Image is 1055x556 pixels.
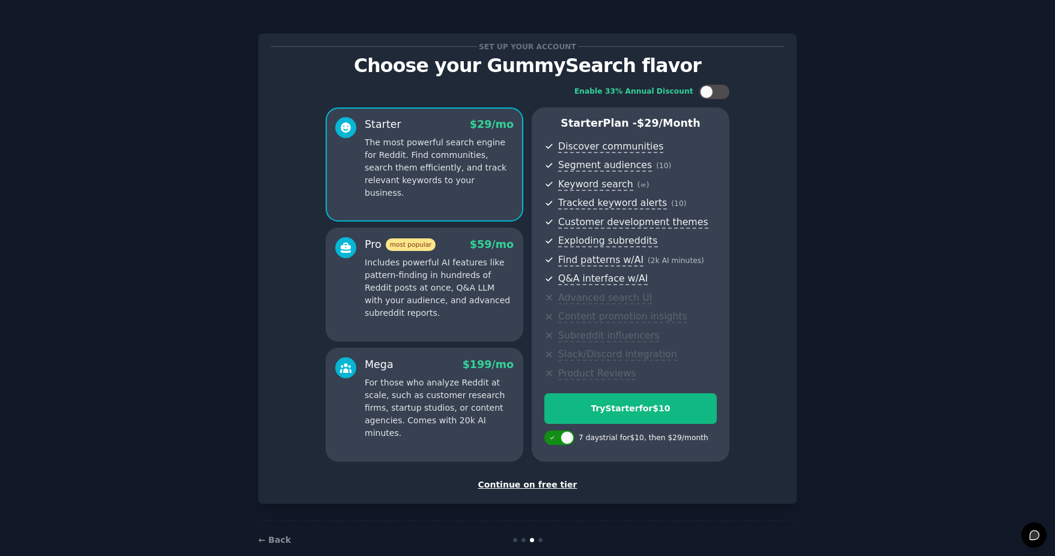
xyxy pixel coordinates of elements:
div: Starter [365,117,401,132]
div: Enable 33% Annual Discount [574,86,693,97]
span: Find patterns w/AI [558,254,643,267]
span: $ 29 /mo [470,118,514,130]
span: Keyword search [558,178,633,191]
span: ( 2k AI minutes ) [648,256,704,265]
span: Product Reviews [558,367,636,380]
button: TryStarterfor$10 [544,393,717,424]
p: Includes powerful AI features like pattern-finding in hundreds of Reddit posts at once, Q&A LLM w... [365,256,514,319]
span: most popular [386,238,436,251]
div: Pro [365,237,436,252]
div: Try Starter for $10 [545,402,716,415]
span: Exploding subreddits [558,235,657,247]
span: Advanced search UI [558,292,652,304]
span: Content promotion insights [558,310,687,323]
div: 7 days trial for $10 , then $ 29 /month [579,433,708,444]
span: $ 59 /mo [470,238,514,250]
span: Subreddit influencers [558,330,659,342]
span: Customer development themes [558,216,708,229]
span: $ 29 /month [637,117,701,129]
a: ← Back [258,535,291,545]
span: Slack/Discord integration [558,348,677,361]
span: Segment audiences [558,159,652,172]
div: Mega [365,357,394,372]
span: ( 10 ) [656,162,671,170]
span: $ 199 /mo [463,358,514,370]
span: ( 10 ) [671,199,686,208]
div: Continue on free tier [271,479,784,491]
p: Choose your GummySearch flavor [271,55,784,76]
span: Q&A interface w/AI [558,273,648,285]
p: Starter Plan - [544,116,717,131]
span: Set up your account [477,40,579,53]
span: Tracked keyword alerts [558,197,667,210]
p: The most powerful search engine for Reddit. Find communities, search them efficiently, and track ... [365,136,514,199]
p: For those who analyze Reddit at scale, such as customer research firms, startup studios, or conte... [365,376,514,440]
span: ( ∞ ) [637,181,649,189]
span: Discover communities [558,141,663,153]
